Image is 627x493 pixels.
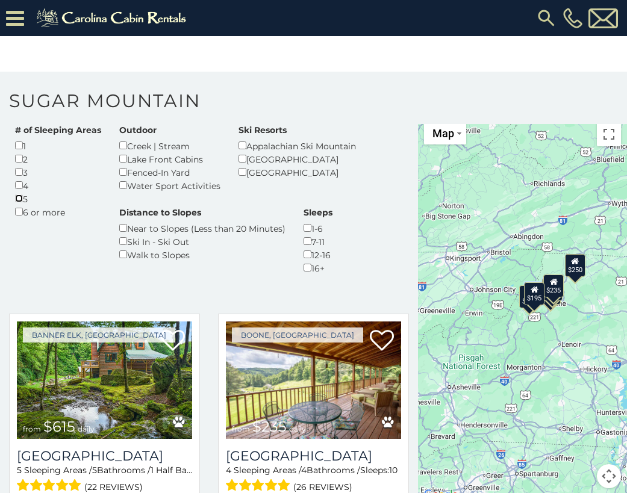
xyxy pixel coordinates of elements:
[23,424,41,433] span: from
[564,254,585,277] div: $250
[226,321,401,439] img: Sleepy Valley Hideaway
[15,124,101,136] label: # of Sleeping Areas
[519,285,540,308] div: $615
[119,222,285,235] div: Near to Slopes (Less than 20 Minutes)
[119,235,285,248] div: Ski In - Ski Out
[432,127,454,140] span: Map
[119,166,220,179] div: Fenced-In Yard
[78,424,95,433] span: daily
[370,329,394,354] a: Add to favorites
[43,418,75,435] span: $615
[389,465,398,476] span: 10
[17,321,192,439] a: Eagle Ridge Falls from $615 daily
[597,464,621,488] button: Map camera controls
[119,248,285,261] div: Walk to Slopes
[17,321,192,439] img: Eagle Ridge Falls
[289,424,306,433] span: daily
[232,327,363,343] a: Boone, [GEOGRAPHIC_DATA]
[424,122,466,144] button: Change map style
[15,205,101,219] div: 6 or more
[119,124,157,136] label: Outdoor
[304,206,332,219] label: Sleeps
[524,282,544,305] div: $195
[15,179,101,192] div: 4
[15,139,101,152] div: 1
[226,321,401,439] a: Sleepy Valley Hideaway from $235 daily
[119,139,220,152] div: Creek | Stream
[304,261,332,274] div: 16+
[304,222,332,235] div: 1-6
[15,192,101,205] div: 5
[17,448,192,464] h3: Eagle Ridge Falls
[597,122,621,146] button: Toggle fullscreen view
[226,448,401,464] a: [GEOGRAPHIC_DATA]
[30,6,196,30] img: Khaki-logo.png
[560,8,585,28] a: [PHONE_NUMBER]
[304,248,332,261] div: 12-16
[239,139,356,152] div: Appalachian Ski Mountain
[239,166,356,179] div: [GEOGRAPHIC_DATA]
[17,448,192,464] a: [GEOGRAPHIC_DATA]
[119,179,220,192] div: Water Sport Activities
[304,235,332,248] div: 7-11
[301,465,307,476] span: 4
[232,424,250,433] span: from
[17,465,22,476] span: 5
[119,152,220,166] div: Lake Front Cabins
[239,124,287,136] label: Ski Resorts
[151,465,205,476] span: 1 Half Baths /
[92,465,97,476] span: 5
[543,274,564,297] div: $235
[252,418,287,435] span: $235
[239,152,356,166] div: [GEOGRAPHIC_DATA]
[226,448,401,464] h3: Sleepy Valley Hideaway
[523,281,545,305] div: $195
[535,7,557,29] img: search-regular.svg
[15,166,101,179] div: 3
[15,152,101,166] div: 2
[119,206,201,219] label: Distance to Slopes
[226,465,231,476] span: 4
[23,327,175,343] a: Banner Elk, [GEOGRAPHIC_DATA]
